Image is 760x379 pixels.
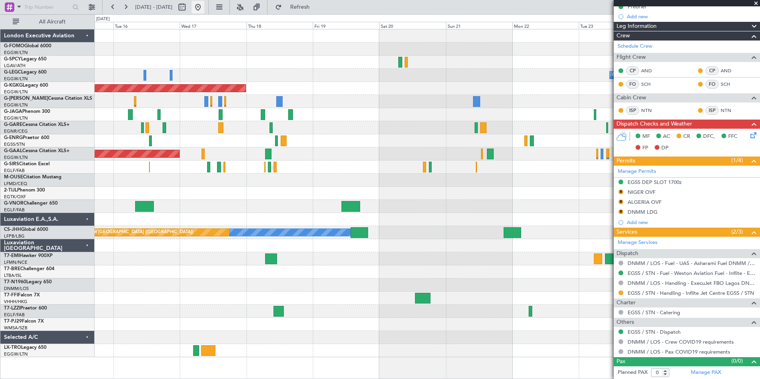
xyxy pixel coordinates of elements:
[628,199,661,205] div: ALGERIA OVF
[612,69,741,81] div: A/C Unavailable [GEOGRAPHIC_DATA] ([GEOGRAPHIC_DATA])
[4,122,22,127] span: G-GARE
[721,107,739,114] a: NTN
[4,175,23,180] span: M-OUSE
[642,133,650,141] span: MF
[628,3,646,10] div: Prebrief
[641,107,659,114] a: NTN
[628,280,756,286] a: DNMM / LOS - Handling - ExecuJet FBO Lagos DNMM / LOS
[4,194,26,200] a: EGTK/OXF
[663,133,670,141] span: AC
[4,63,25,69] a: LGAV/ATH
[4,175,62,180] a: M-OUSECitation Mustang
[135,4,173,11] span: [DATE] - [DATE]
[4,155,28,160] a: EGGW/LTN
[617,22,657,31] span: Leg Information
[618,189,623,194] button: R
[9,15,86,28] button: All Aircraft
[626,106,639,115] div: ISP
[4,149,22,153] span: G-GAAL
[4,227,48,232] a: CS-JHHGlobal 6000
[271,1,319,14] button: Refresh
[617,157,635,166] span: Permits
[731,357,743,365] span: (0/0)
[4,128,28,134] a: EGNR/CEG
[691,369,721,377] a: Manage PAX
[618,239,657,247] a: Manage Services
[4,96,48,101] span: G-[PERSON_NAME]
[642,144,648,152] span: FP
[4,162,50,166] a: G-SIRSCitation Excel
[4,76,28,82] a: EGGW/LTN
[661,144,669,152] span: DP
[4,319,22,324] span: T7-PJ29
[4,102,28,108] a: EGGW/LTN
[4,135,49,140] a: G-ENRGPraetor 600
[628,338,734,345] a: DNMM / LOS - Crew COVID19 requirements
[617,53,646,62] span: Flight Crew
[641,67,659,74] a: AND
[4,286,29,292] a: DNMM/LOS
[283,4,317,10] span: Refresh
[706,66,719,75] div: CP
[4,181,27,187] a: LFMD/CEQ
[617,357,625,366] span: Pax
[4,188,17,193] span: 2-TIJL
[24,1,70,13] input: Trip Number
[4,207,25,213] a: EGLF/FAB
[628,329,681,335] a: EGSS / STN - Dispatch
[721,67,739,74] a: AND
[4,70,21,75] span: G-LEGC
[4,201,23,206] span: G-VNOR
[4,319,44,324] a: T7-PJ29Falcon 7X
[617,298,636,307] span: Charter
[728,133,737,141] span: FFC
[618,209,623,214] button: R
[626,80,639,89] div: FO
[683,133,690,141] span: CR
[4,325,27,331] a: WMSA/SZB
[4,280,26,284] span: T7-N1960
[628,179,682,186] div: EGSS DEP SLOT 1700z
[4,233,25,239] a: LFPB/LBG
[180,22,246,29] div: Wed 17
[4,141,25,147] a: EGSS/STN
[4,44,24,48] span: G-FOMO
[4,306,20,311] span: T7-LZZI
[641,81,659,88] a: SCH
[4,259,27,265] a: LFMN/NCE
[4,293,18,298] span: T7-FFI
[617,249,638,258] span: Dispatch
[4,44,51,48] a: G-FOMOGlobal 6000
[731,228,743,236] span: (2/3)
[628,209,657,215] div: DNMM LDG
[313,22,379,29] div: Fri 19
[4,57,21,62] span: G-SPCY
[4,57,47,62] a: G-SPCYLegacy 650
[4,253,19,258] span: T7-EMI
[512,22,579,29] div: Mon 22
[4,267,20,271] span: T7-BRE
[68,226,193,238] div: Planned Maint [GEOGRAPHIC_DATA] ([GEOGRAPHIC_DATA])
[617,228,637,237] span: Services
[4,109,50,114] a: G-JAGAPhenom 300
[628,270,756,277] a: EGSS / STN - Fuel - Weston Aviation Fuel - Inflite - EGSS / STN
[4,109,22,114] span: G-JAGA
[4,253,52,258] a: T7-EMIHawker 900XP
[4,299,27,305] a: VHHH/HKG
[4,293,40,298] a: T7-FFIFalcon 7X
[628,348,730,355] a: DNMM / LOS - Pax COVID19 requirements
[4,50,28,56] a: EGGW/LTN
[703,133,715,141] span: DFC,
[628,309,680,316] a: EGSS / STN - Catering
[4,306,47,311] a: T7-LZZIPraetor 600
[4,312,25,318] a: EGLF/FAB
[4,168,25,174] a: EGLF/FAB
[618,369,648,377] label: Planned PAX
[617,120,692,129] span: Dispatch Checks and Weather
[721,81,739,88] a: SCH
[4,273,22,278] a: LTBA/ISL
[21,19,84,25] span: All Aircraft
[628,260,756,267] a: DNMM / LOS - Fuel - UAS - Asharami Fuel DNMM / LOS
[4,351,28,357] a: EGGW/LTN
[4,115,28,121] a: EGGW/LTN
